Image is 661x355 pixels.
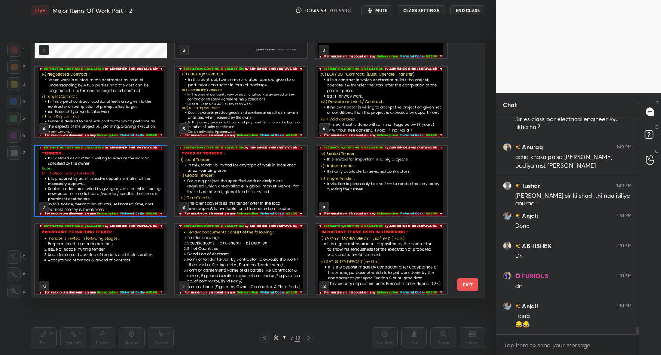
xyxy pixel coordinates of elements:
img: b9eb6263dd734dca820a5d2be3058b6d.jpg [503,143,512,151]
h6: FURIOUS [520,271,548,280]
div: 7 [7,146,25,160]
button: EXIT [457,278,478,291]
div: dn [515,282,632,291]
div: Dn [515,252,632,260]
img: e6014d4017c3478a8bc727f8de9f7bcc.jpg [503,242,512,250]
img: f1124f5110f047a9b143534817469acb.jpg [503,211,512,220]
h6: Tushar [520,181,540,190]
img: no-rating-badge.077c3623.svg [515,244,520,248]
img: 175990912074S0F2.pdf [175,224,306,294]
h6: Anjali [520,301,538,310]
button: CLASS SETTINGS [398,5,445,15]
p: T [656,100,658,106]
div: grid [31,43,470,298]
div: 12 [295,334,300,342]
h6: Anurag [520,142,543,151]
h4: Major Items Of Work Part - 2 [53,6,132,15]
p: Chat [496,93,524,116]
img: 175990912074S0F2.pdf [315,146,447,216]
div: 4 [7,95,25,108]
div: 1:51 PM [617,303,632,309]
div: 1:49 PM [616,183,632,188]
div: 2 [7,60,25,74]
img: 175990912074S0F2.pdf [35,224,167,294]
h6: Anjali [520,211,538,220]
img: 175990912074S0F2.pdf [35,67,167,137]
img: 175990912074S0F2.pdf [175,67,306,137]
div: 1:51 PM [617,243,632,248]
div: C [7,250,25,264]
div: 😂😂 [515,321,632,329]
img: no-rating-badge.077c3623.svg [515,214,520,218]
div: grid [496,116,639,335]
div: Haaa [515,312,632,321]
button: mute [361,5,392,15]
img: Learner_Badge_pro_50a137713f.svg [515,273,520,278]
div: acha khasa paisa [PERSON_NAME] [515,153,632,162]
div: LIVE [31,5,49,15]
p: G [655,148,658,154]
h6: ABHISHEK [520,241,552,250]
div: X [7,267,25,281]
p: D [655,124,658,130]
div: 7 [280,335,289,340]
img: 175990912074S0F2.pdf [315,224,447,294]
img: 175990912074S0F2.pdf [175,146,306,216]
div: 5 [7,112,25,125]
img: 175990912074S0F2.pdf [35,146,167,216]
span: mute [375,7,387,13]
div: 1:51 PM [617,273,632,278]
img: default.png [503,181,512,190]
div: 1:49 PM [616,144,632,150]
img: 1c293eeffa5641f5b95326d3a9f46617.jpg [503,272,512,280]
div: Z [7,285,25,298]
div: Sir es class par electrical engineer kyu likha hai? [515,115,632,132]
div: 6 [7,129,25,143]
img: no-rating-badge.077c3623.svg [515,145,520,150]
div: 1:51 PM [617,213,632,218]
div: Done [515,222,632,230]
div: / [290,335,293,340]
img: no-rating-badge.077c3623.svg [515,304,520,309]
div: [PERSON_NAME] sir ki shadi thi naa isiliye anurag ! [515,192,632,208]
img: f1124f5110f047a9b143534817469acb.jpg [503,302,512,310]
div: badiya mst [PERSON_NAME] [515,162,632,170]
button: End Class [450,5,485,15]
img: no-rating-badge.077c3623.svg [515,184,520,188]
img: 175990912074S0F2.pdf [315,67,447,137]
div: 3 [7,77,25,91]
div: 1 [7,43,25,57]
